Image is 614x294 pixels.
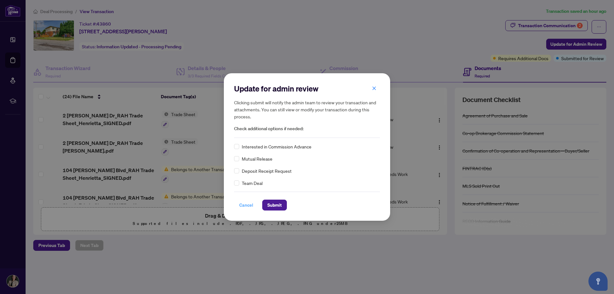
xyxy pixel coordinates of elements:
span: Deposit Receipt Request [242,167,292,174]
span: close [372,86,376,91]
button: Submit [262,200,287,211]
span: Interested in Commission Advance [242,143,311,150]
span: Team Deal [242,179,263,187]
button: Open asap [588,272,608,291]
h2: Update for admin review [234,83,380,94]
span: Submit [267,200,282,210]
h5: Clicking submit will notify the admin team to review your transaction and attachments. You can st... [234,99,380,120]
span: Check additional options if needed: [234,125,380,132]
span: Cancel [239,200,253,210]
span: Mutual Release [242,155,272,162]
button: Cancel [234,200,258,211]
